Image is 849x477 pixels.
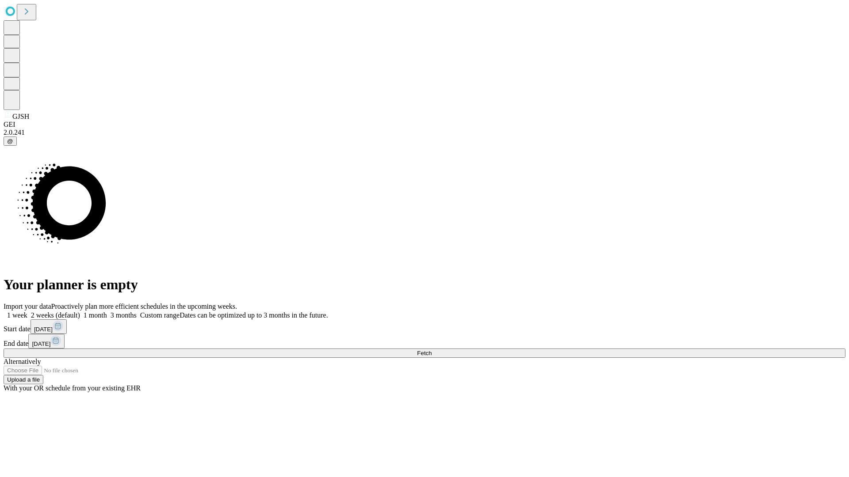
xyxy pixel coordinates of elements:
span: Alternatively [4,358,41,365]
button: @ [4,136,17,146]
div: Start date [4,319,845,334]
div: End date [4,334,845,348]
span: [DATE] [34,326,53,333]
span: Custom range [140,311,180,319]
div: 2.0.241 [4,129,845,136]
div: GEI [4,121,845,129]
span: @ [7,138,13,144]
button: Fetch [4,348,845,358]
span: 1 week [7,311,27,319]
span: With your OR schedule from your existing EHR [4,384,141,392]
span: Dates can be optimized up to 3 months in the future. [180,311,328,319]
span: Import your data [4,303,51,310]
span: Proactively plan more efficient schedules in the upcoming weeks. [51,303,237,310]
button: Upload a file [4,375,43,384]
span: [DATE] [32,341,50,347]
button: [DATE] [31,319,67,334]
span: 2 weeks (default) [31,311,80,319]
h1: Your planner is empty [4,276,845,293]
span: GJSH [12,113,29,120]
button: [DATE] [28,334,65,348]
span: 3 months [111,311,137,319]
span: Fetch [417,350,432,356]
span: 1 month [84,311,107,319]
